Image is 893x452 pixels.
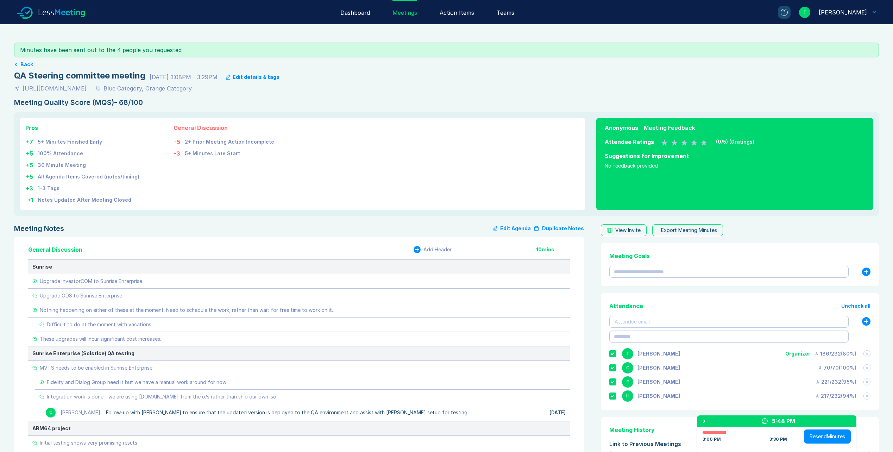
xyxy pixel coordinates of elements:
div: Meeting Notes [14,224,64,233]
div: ? [781,9,788,16]
div: 3:30 PM [769,437,787,442]
div: [DATE] 3:08PM - 3:29PM [150,73,218,81]
div: QA Steering committee meeting [14,70,145,81]
div: Nothing happening on either of these at the moment. Need to schedule the work, rather than wait f... [40,307,333,313]
div: Initial testing shows very promising resuts [40,440,137,446]
div: Tim Ciceran [637,351,680,357]
td: 30 Minute Meeting [37,158,140,170]
div: ARM64 project [32,426,566,431]
button: Duplicate Notes [534,224,584,233]
button: Edit Agenda [493,224,531,233]
div: Difficult to do at the moment with vacations. [47,322,152,327]
button: Edit details & tags [226,74,279,80]
div: MVTS needs to be enabled in Sunrise Enterprise [40,365,152,371]
div: Attendance [609,302,643,310]
div: H [622,390,633,402]
td: + 1 [25,193,37,205]
div: 217 / 232 ( 94 %) [815,393,856,399]
div: 10 mins [536,247,570,252]
div: Anonymous [605,124,638,132]
a: ? [769,6,791,19]
td: + 7 [25,135,37,146]
div: Hank Edwards [637,393,680,399]
div: Sunrise [32,264,566,270]
a: Back [14,62,879,67]
td: + 5 [25,158,37,170]
div: Tim Ciceran [819,8,867,17]
div: [DATE] [549,410,566,415]
div: Add Header [423,247,452,252]
div: View Invite [615,227,641,233]
div: Minutes have been sent out to the 4 people you requested [20,46,873,54]
div: ( 0 /5) ( 0 ratings) [716,139,754,145]
button: ResendMinutes [804,429,851,444]
div: Sunrise Enterprise (Solstice) QA testing [32,351,566,356]
div: E [622,376,633,388]
td: 1-3 Tags [37,181,140,193]
div: These upgrades will incur significant cost increases. [40,336,161,342]
div: Edit details & tags [233,74,279,80]
button: Uncheck all [841,303,870,309]
div: Follow-up with [PERSON_NAME] to ensure that the updated version is deployed to the QA environment... [106,410,468,415]
div: C [45,407,56,418]
div: 3:00 PM [703,437,721,442]
div: No feedback provided [605,163,865,169]
div: C [622,362,633,373]
div: Carlos Salguero [637,365,680,371]
div: [URL][DOMAIN_NAME] [23,84,87,93]
div: 221 / 232 ( 95 %) [816,379,856,385]
td: -3 [174,146,184,158]
div: General Discussion [174,124,275,132]
td: Notes Updated After Meeting Closed [37,193,140,205]
td: All Agenda Items Covered (notes/timing) [37,170,140,181]
div: T [622,348,633,359]
div: 0 Stars [661,138,708,146]
td: 100% Attendance [37,146,140,158]
div: Meeting Goals [609,252,870,260]
div: Link to Previous Meetings [609,440,870,448]
td: + 5 [25,170,37,181]
div: Organizer [785,351,810,357]
button: Export Meeting Minutes [652,224,723,236]
div: 186 / 232 ( 80 %) [815,351,856,357]
div: Upgrade ODS to Sunrise Enterprise [40,293,122,299]
div: Meeting Feedback [644,124,695,132]
div: [PERSON_NAME] [61,410,100,415]
div: Suggestions for Improvement [605,152,865,160]
div: Ernie Crawford [637,379,680,385]
button: Add Header [414,246,452,253]
div: Attendee Ratings [605,138,654,146]
td: -5 [174,135,184,146]
div: Meeting Quality Score (MQS) - 68/100 [14,98,879,107]
div: General Discussion [28,245,82,254]
button: Back [20,62,33,67]
div: Integration work is done - we are using [DOMAIN_NAME] from the o/s rather than ship our own .so [47,394,276,400]
td: 5+ Minutes Late Start [184,146,275,158]
div: Upgrade InvestorCOM to Sunrise Enterprise [40,278,142,284]
div: Blue Category, Orange Category [103,84,192,93]
td: + 5 [25,146,37,158]
td: 2+ Prior Meeting Action Incomplete [184,135,275,146]
td: + 3 [25,181,37,193]
div: Pros [25,124,140,132]
div: T [799,7,810,18]
div: 5:48 PM [772,417,795,425]
td: 5+ Minutes Finished Early [37,135,140,146]
div: Meeting History [609,426,870,434]
div: 70 / 70 ( 100 %) [818,365,856,371]
button: View Invite [601,224,647,236]
div: Export Meeting Minutes [661,227,717,233]
div: Fidelity and Dialog Group need it but we have a manual work around for now [47,379,226,385]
